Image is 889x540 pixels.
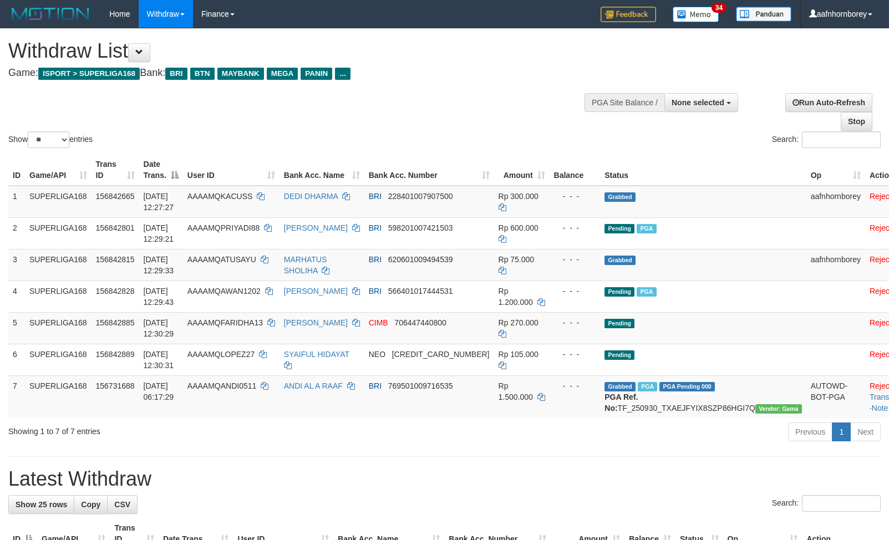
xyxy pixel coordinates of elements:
[499,318,539,327] span: Rp 270.000
[388,381,453,390] span: Copy 769501009716535 to clipboard
[600,154,806,186] th: Status
[788,422,832,441] a: Previous
[284,287,348,296] a: [PERSON_NAME]
[96,192,135,201] span: 156842665
[301,68,332,80] span: PANIN
[187,192,252,201] span: AAAAMQKACUSS
[499,350,539,359] span: Rp 105.000
[187,350,255,359] span: AAAAMQLOPEZ27
[369,287,382,296] span: BRI
[850,422,881,441] a: Next
[604,192,636,202] span: Grabbed
[494,154,550,186] th: Amount: activate to sort column ascending
[107,495,138,514] a: CSV
[736,7,791,22] img: panduan.png
[8,468,881,490] h1: Latest Withdraw
[81,500,100,509] span: Copy
[712,3,727,13] span: 34
[25,344,92,375] td: SUPERLIGA168
[280,154,364,186] th: Bank Acc. Name: activate to sort column ascending
[144,381,174,401] span: [DATE] 06:17:29
[284,350,349,359] a: SYAIFUL HIDAYAT
[601,7,656,22] img: Feedback.jpg
[335,68,350,80] span: ...
[25,375,92,418] td: SUPERLIGA168
[284,318,348,327] a: [PERSON_NAME]
[25,217,92,249] td: SUPERLIGA168
[806,375,865,418] td: AUTOWD-BOT-PGA
[8,131,93,148] label: Show entries
[8,421,362,437] div: Showing 1 to 7 of 7 entries
[217,68,264,80] span: MAYBANK
[8,6,93,22] img: MOTION_logo.png
[8,40,582,62] h1: Withdraw List
[872,404,888,412] a: Note
[25,249,92,281] td: SUPERLIGA168
[554,222,596,233] div: - - -
[284,192,338,201] a: DEDI DHARMA
[604,382,636,391] span: Grabbed
[284,255,327,275] a: MARHATUS SHOLIHA
[8,281,25,312] td: 4
[8,312,25,344] td: 5
[144,255,174,275] span: [DATE] 12:29:33
[499,255,535,264] span: Rp 75.000
[96,223,135,232] span: 156842801
[183,154,280,186] th: User ID: activate to sort column ascending
[554,286,596,297] div: - - -
[554,191,596,202] div: - - -
[144,223,174,243] span: [DATE] 12:29:21
[25,312,92,344] td: SUPERLIGA168
[96,287,135,296] span: 156842828
[499,192,539,201] span: Rp 300.000
[659,382,715,391] span: PGA Pending
[638,382,657,391] span: Marked by aafromsomean
[554,380,596,391] div: - - -
[772,495,881,512] label: Search:
[8,495,74,514] a: Show 25 rows
[388,255,453,264] span: Copy 620601009494539 to clipboard
[499,223,539,232] span: Rp 600.000
[369,223,382,232] span: BRI
[8,249,25,281] td: 3
[392,350,490,359] span: Copy 5859459223534313 to clipboard
[604,287,634,297] span: Pending
[388,192,453,201] span: Copy 228401007907500 to clipboard
[600,375,806,418] td: TF_250930_TXAEJFYIX8SZP86HGI7Q
[369,192,382,201] span: BRI
[8,154,25,186] th: ID
[604,350,634,360] span: Pending
[806,186,865,218] td: aafnhornborey
[772,131,881,148] label: Search:
[96,318,135,327] span: 156842885
[284,381,343,390] a: ANDI AL A RAAF
[637,287,656,297] span: Marked by aafsengchandara
[604,393,638,412] b: PGA Ref. No:
[664,93,738,112] button: None selected
[832,422,851,441] a: 1
[802,495,881,512] input: Search:
[187,223,260,232] span: AAAAMQPRIYADI88
[554,349,596,360] div: - - -
[369,255,382,264] span: BRI
[284,223,348,232] a: [PERSON_NAME]
[190,68,215,80] span: BTN
[165,68,187,80] span: BRI
[806,249,865,281] td: aafnhornborey
[604,319,634,328] span: Pending
[114,500,130,509] span: CSV
[369,350,385,359] span: NEO
[144,192,174,212] span: [DATE] 12:27:27
[187,255,256,264] span: AAAAMQATUSAYU
[369,318,388,327] span: CIMB
[499,287,533,307] span: Rp 1.200.000
[96,255,135,264] span: 156842815
[25,186,92,218] td: SUPERLIGA168
[92,154,139,186] th: Trans ID: activate to sort column ascending
[8,68,582,79] h4: Game: Bank:
[673,7,719,22] img: Button%20Memo.svg
[38,68,140,80] span: ISPORT > SUPERLIGA168
[388,287,453,296] span: Copy 566401017444531 to clipboard
[25,154,92,186] th: Game/API: activate to sort column ascending
[144,350,174,370] span: [DATE] 12:30:31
